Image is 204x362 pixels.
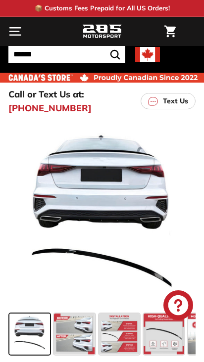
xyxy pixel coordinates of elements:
p: Call or Text Us at: [8,88,84,101]
p: 📦 Customs Fees Prepaid for All US Orders! [35,3,170,13]
a: Cart [159,17,181,45]
p: Text Us [163,96,188,106]
input: Search [8,46,125,63]
a: Text Us [141,93,196,109]
inbox-online-store-chat: Shopify online store chat [160,290,196,322]
a: [PHONE_NUMBER] [8,101,92,115]
img: Logo_285_Motorsport_areodynamics_components [82,23,122,40]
